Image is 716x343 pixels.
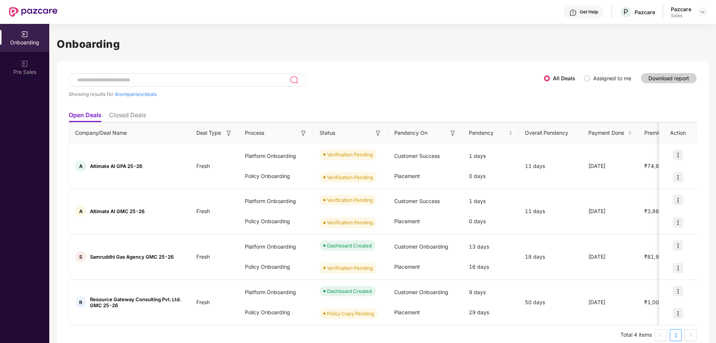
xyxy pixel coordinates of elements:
[69,111,102,122] li: Open Deals
[239,191,314,211] div: Platform Onboarding
[519,253,582,261] div: 18 days
[582,162,638,170] div: [DATE]
[638,163,672,169] span: ₹74,881
[300,130,307,137] img: svg+xml;base64,PHN2ZyB3aWR0aD0iMTYiIGhlaWdodD0iMTYiIHZpZXdCb3g9IjAgMCAxNiAxNiIgZmlsbD0ibm9uZSIgeG...
[463,257,519,277] div: 16 days
[673,308,683,319] img: icon
[9,7,57,17] img: New Pazcare Logo
[673,286,683,296] img: icon
[327,287,372,295] div: Dashboard Created
[394,289,448,295] span: Customer Onboarding
[582,298,638,306] div: [DATE]
[239,302,314,322] div: Policy Onboarding
[239,282,314,302] div: Platform Onboarding
[449,130,457,137] img: svg+xml;base64,PHN2ZyB3aWR0aD0iMTYiIGhlaWdodD0iMTYiIHZpZXdCb3g9IjAgMCAxNiAxNiIgZmlsbD0ibm9uZSIgeG...
[75,297,86,308] div: R
[463,191,519,211] div: 1 days
[519,207,582,215] div: 11 days
[673,263,683,273] img: icon
[463,211,519,231] div: 0 days
[90,208,144,214] span: Altimate AI GMC 25-26
[327,264,373,272] div: Verification Pending
[394,309,420,315] span: Placement
[75,206,86,217] div: A
[569,9,577,16] img: svg+xml;base64,PHN2ZyBpZD0iSGVscC0zMngzMiIgeG1sbnM9Imh0dHA6Ly93d3cudzMub3JnLzIwMDAvc3ZnIiB3aWR0aD...
[239,166,314,186] div: Policy Onboarding
[327,196,373,204] div: Verification Pending
[190,299,216,305] span: Fresh
[327,174,373,181] div: Verification Pending
[580,9,598,15] div: Get Help
[641,73,697,83] button: Download report
[673,150,683,160] img: icon
[671,6,691,13] div: Pazcare
[659,123,697,143] th: Action
[21,31,28,38] img: svg+xml;base64,PHN2ZyB3aWR0aD0iMjAiIGhlaWdodD0iMjAiIHZpZXdCb3g9IjAgMCAyMCAyMCIgZmlsbD0ibm9uZSIgeG...
[635,9,655,16] div: Pazcare
[655,329,667,341] li: Previous Page
[190,253,216,260] span: Fresh
[673,217,683,228] img: icon
[394,153,440,159] span: Customer Success
[394,264,420,270] span: Placement
[638,208,676,214] span: ₹3,86,880
[638,253,672,260] span: ₹81,925
[239,146,314,166] div: Platform Onboarding
[553,75,575,81] label: All Deals
[673,240,683,251] img: icon
[463,282,519,302] div: 9 days
[582,207,638,215] div: [DATE]
[327,242,372,249] div: Dashboard Created
[90,254,174,260] span: Samruddhi Gas Agency GMC 25-26
[463,123,519,143] th: Pendency
[688,333,693,337] span: right
[225,130,233,137] img: svg+xml;base64,PHN2ZyB3aWR0aD0iMTYiIGhlaWdodD0iMTYiIHZpZXdCb3g9IjAgMCAxNiAxNiIgZmlsbD0ibm9uZSIgeG...
[638,299,676,305] span: ₹1,00,000
[90,163,142,169] span: Altimate AI GPA 25-26
[463,302,519,322] div: 29 days
[239,211,314,231] div: Policy Onboarding
[190,208,216,214] span: Fresh
[582,253,638,261] div: [DATE]
[196,129,221,137] span: Deal Type
[394,243,448,250] span: Customer Onboarding
[327,151,373,158] div: Verification Pending
[69,91,544,97] div: Showing results for
[469,129,507,137] span: Pendency
[671,13,691,19] div: Sales
[673,195,683,205] img: icon
[57,36,709,52] h1: Onboarding
[519,298,582,306] div: 50 days
[394,173,420,179] span: Placement
[75,251,86,262] div: S
[327,219,373,226] div: Verification Pending
[588,129,626,137] span: Payment Done
[638,123,687,143] th: Premium Paid
[394,129,427,137] span: Pendency On
[673,172,683,183] img: icon
[463,237,519,257] div: 13 days
[700,9,706,15] img: svg+xml;base64,PHN2ZyBpZD0iRHJvcGRvd24tMzJ4MzIiIHhtbG5zPSJodHRwOi8vd3d3LnczLm9yZy8yMDAwL3N2ZyIgd2...
[620,329,652,341] li: Total 4 items
[115,91,157,97] span: 4 companies/deals
[394,198,440,204] span: Customer Success
[239,257,314,277] div: Policy Onboarding
[593,75,631,81] label: Assigned to me
[463,166,519,186] div: 0 days
[519,162,582,170] div: 11 days
[320,129,335,137] span: Status
[670,330,681,341] a: 1
[670,329,682,341] li: 1
[75,160,86,172] div: A
[190,163,216,169] span: Fresh
[394,218,420,224] span: Placement
[109,111,146,122] li: Closed Deals
[21,60,28,68] img: svg+xml;base64,PHN2ZyB3aWR0aD0iMjAiIGhlaWdodD0iMjAiIHZpZXdCb3g9IjAgMCAyMCAyMCIgZmlsbD0ibm9uZSIgeG...
[374,130,382,137] img: svg+xml;base64,PHN2ZyB3aWR0aD0iMTYiIGhlaWdodD0iMTYiIHZpZXdCb3g9IjAgMCAxNiAxNiIgZmlsbD0ibm9uZSIgeG...
[327,310,374,317] div: Policy Copy Pending
[245,129,264,137] span: Process
[90,296,184,308] span: Resource Gateway Consulting Pvt. Ltd. GMC 25-26
[290,75,298,84] img: svg+xml;base64,PHN2ZyB3aWR0aD0iMjQiIGhlaWdodD0iMjUiIHZpZXdCb3g9IjAgMCAyNCAyNSIgZmlsbD0ibm9uZSIgeG...
[623,7,628,16] span: P
[239,237,314,257] div: Platform Onboarding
